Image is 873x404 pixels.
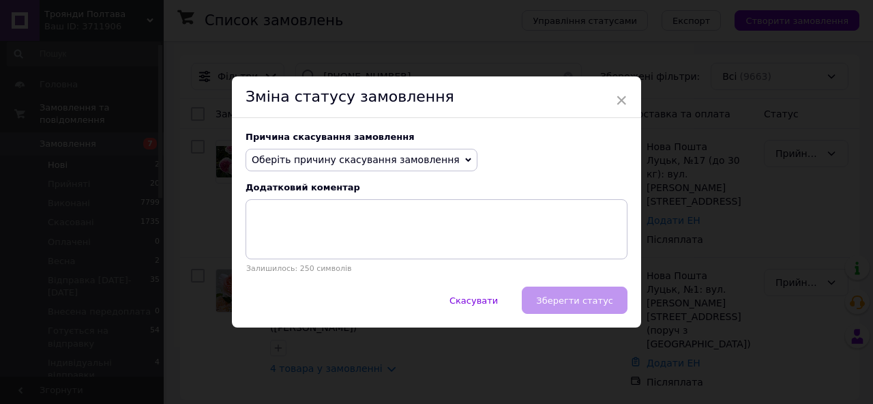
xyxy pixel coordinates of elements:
[435,287,512,314] button: Скасувати
[449,295,498,306] span: Скасувати
[246,264,627,273] p: Залишилось: 250 символів
[252,154,460,165] span: Оберіть причину скасування замовлення
[246,132,627,142] div: Причина скасування замовлення
[246,182,627,192] div: Додатковий коментар
[615,89,627,112] span: ×
[232,76,641,118] div: Зміна статусу замовлення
